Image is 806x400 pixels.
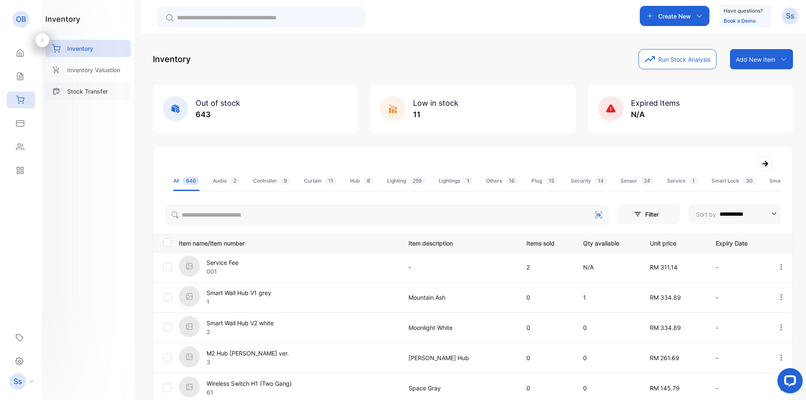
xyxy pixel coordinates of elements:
[631,99,680,107] span: Expired Items
[207,288,271,297] p: Smart Wall Hub V1 grey
[45,61,131,78] a: Inventory Valuation
[724,18,756,24] a: Book a Demo
[712,177,756,185] div: Smart Lock
[696,210,716,219] p: Sort by
[631,109,680,120] p: N/A
[526,384,566,392] p: 0
[179,237,398,248] p: Item name/Item number
[67,87,108,96] p: Stock Transfer
[486,177,518,185] div: Others
[413,109,458,120] p: 11
[650,324,681,331] span: RM 334.89
[505,177,518,185] span: 16
[583,237,633,248] p: Qty available
[439,177,473,185] div: Lightings
[153,53,191,65] p: Inventory
[207,349,289,358] p: M2 Hub [PERSON_NAME] ver.
[650,264,678,271] span: RM 311.14
[207,258,238,267] p: Service Fee
[196,109,240,120] p: 643
[325,177,337,185] span: 11
[207,297,271,306] p: 1
[230,177,240,185] span: 2
[526,353,566,362] p: 0
[571,177,607,185] div: Security
[13,376,22,387] p: Ss
[594,177,607,185] span: 14
[526,293,566,302] p: 0
[640,6,709,26] button: Create New
[173,177,199,185] div: All
[736,55,775,64] p: Add New Item
[207,267,238,276] p: 001
[716,293,760,302] p: -
[658,12,691,21] p: Create New
[650,237,699,248] p: Unit price
[689,177,698,185] span: 1
[408,384,509,392] p: Space Gray
[207,388,292,397] p: 61
[526,323,566,332] p: 0
[253,177,290,185] div: Controller
[771,365,806,400] iframe: LiveChat chat widget
[716,384,760,392] p: -
[531,177,557,185] div: Plug
[179,346,200,367] img: item
[716,263,760,272] p: -
[650,354,679,361] span: RM 261.69
[207,358,289,366] p: 3
[583,263,633,272] p: N/A
[641,177,654,185] span: 24
[179,376,200,397] img: item
[304,177,337,185] div: Curtain
[724,7,763,15] p: Have questions?
[408,323,509,332] p: Moonlight White
[179,316,200,337] img: item
[364,177,374,185] span: 8
[196,99,240,107] span: Out of stock
[408,263,509,272] p: -
[782,6,798,26] button: Ss
[45,83,131,100] a: Stock Transfer
[408,353,509,362] p: [PERSON_NAME] Hub
[583,323,633,332] p: 0
[45,40,131,57] a: Inventory
[463,177,473,185] span: 1
[526,237,566,248] p: Items sold
[67,44,93,53] p: Inventory
[387,177,425,185] div: Lighting
[350,177,374,185] div: Hub
[183,177,199,185] span: 646
[688,204,781,224] button: Sort by
[207,319,274,327] p: Smart Wall Hub V2 white
[620,177,654,185] div: Sensor
[667,177,698,185] div: Service
[650,384,680,392] span: RM 145.79
[280,177,290,185] span: 9
[409,177,425,185] span: 259
[639,49,717,69] button: Run Stock Analysis
[213,177,240,185] div: Audio
[67,65,120,74] p: Inventory Valuation
[413,99,458,107] span: Low in stock
[207,379,292,388] p: Wireless Switch H1 (Two Gang)
[179,256,200,277] img: item
[716,323,760,332] p: -
[650,294,681,301] span: RM 334.89
[583,353,633,362] p: 0
[743,177,756,185] span: 30
[408,237,509,248] p: Item description
[526,263,566,272] p: 2
[179,286,200,307] img: item
[207,327,274,336] p: 2
[786,10,794,21] p: Ss
[16,14,26,25] p: OB
[545,177,557,185] span: 15
[45,13,80,25] h1: inventory
[716,353,760,362] p: -
[583,384,633,392] p: 0
[583,293,633,302] p: 1
[408,293,509,302] p: Mountain Ash
[716,237,760,248] p: Expiry Date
